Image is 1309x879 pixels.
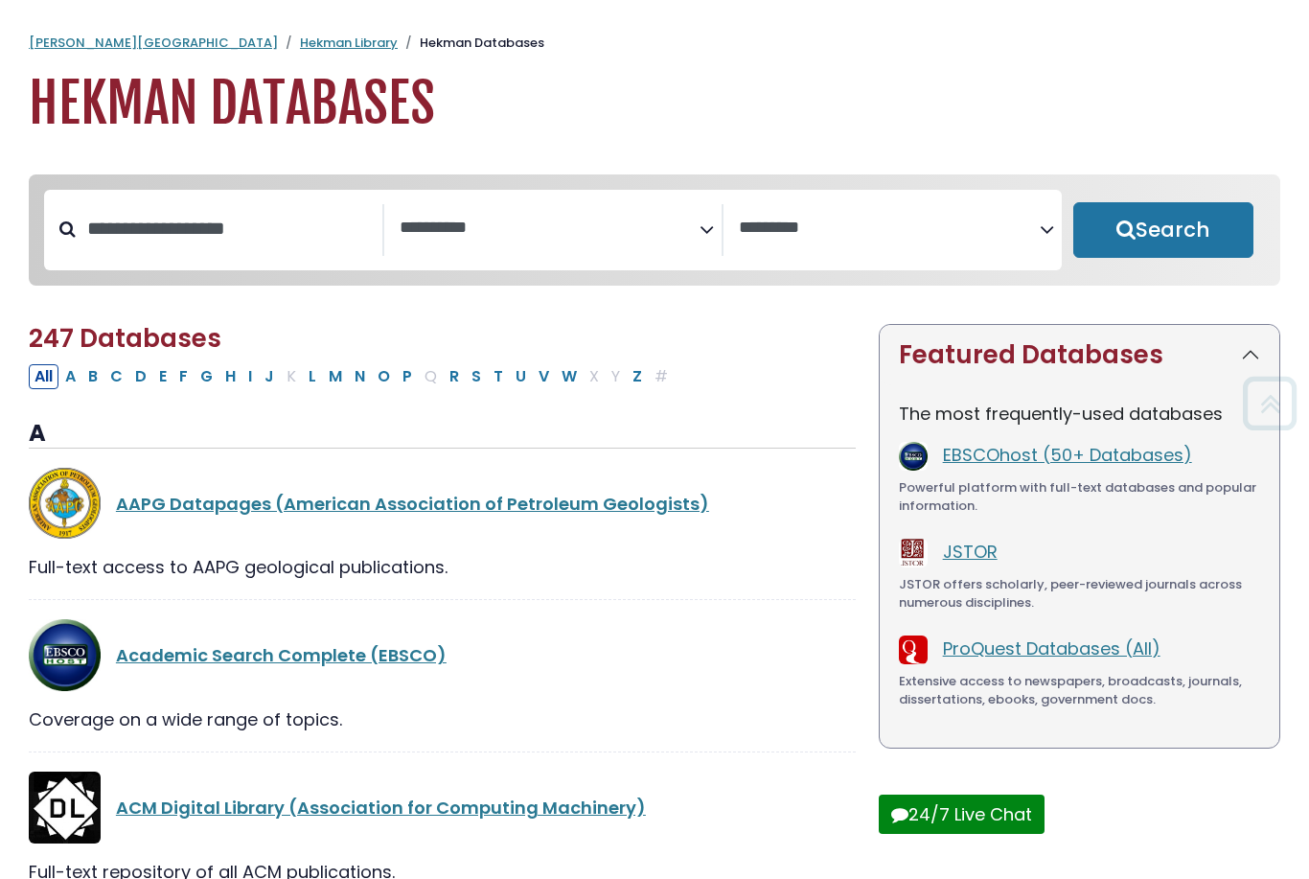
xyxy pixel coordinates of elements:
[29,363,676,387] div: Alpha-list to filter by first letter of database name
[303,364,322,389] button: Filter Results L
[880,325,1279,385] button: Featured Databases
[400,219,700,239] textarea: Search
[899,401,1260,427] p: The most frequently-used databases
[466,364,487,389] button: Filter Results S
[372,364,396,389] button: Filter Results O
[259,364,280,389] button: Filter Results J
[219,364,241,389] button: Filter Results H
[943,443,1192,467] a: EBSCOhost (50+ Databases)
[556,364,583,389] button: Filter Results W
[627,364,648,389] button: Filter Results Z
[29,174,1280,286] nav: Search filters
[29,364,58,389] button: All
[82,364,103,389] button: Filter Results B
[173,364,194,389] button: Filter Results F
[899,575,1260,613] div: JSTOR offers scholarly, peer-reviewed journals across numerous disciplines.
[76,213,382,244] input: Search database by title or keyword
[488,364,509,389] button: Filter Results T
[116,492,709,516] a: AAPG Datapages (American Association of Petroleum Geologists)
[899,672,1260,709] div: Extensive access to newspapers, broadcasts, journals, dissertations, ebooks, government docs.
[153,364,172,389] button: Filter Results E
[398,34,544,53] li: Hekman Databases
[444,364,465,389] button: Filter Results R
[943,636,1160,660] a: ProQuest Databases (All)
[59,364,81,389] button: Filter Results A
[104,364,128,389] button: Filter Results C
[242,364,258,389] button: Filter Results I
[195,364,218,389] button: Filter Results G
[879,795,1045,834] button: 24/7 Live Chat
[397,364,418,389] button: Filter Results P
[29,72,1280,136] h1: Hekman Databases
[300,34,398,52] a: Hekman Library
[1235,385,1304,421] a: Back to Top
[29,554,856,580] div: Full-text access to AAPG geological publications.
[899,478,1260,516] div: Powerful platform with full-text databases and popular information.
[29,706,856,732] div: Coverage on a wide range of topics.
[29,34,1280,53] nav: breadcrumb
[29,420,856,449] h3: A
[943,540,998,564] a: JSTOR
[739,219,1040,239] textarea: Search
[323,364,348,389] button: Filter Results M
[129,364,152,389] button: Filter Results D
[29,34,278,52] a: [PERSON_NAME][GEOGRAPHIC_DATA]
[116,643,447,667] a: Academic Search Complete (EBSCO)
[349,364,371,389] button: Filter Results N
[533,364,555,389] button: Filter Results V
[29,321,221,356] span: 247 Databases
[510,364,532,389] button: Filter Results U
[116,796,646,820] a: ACM Digital Library (Association for Computing Machinery)
[1073,202,1253,258] button: Submit for Search Results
